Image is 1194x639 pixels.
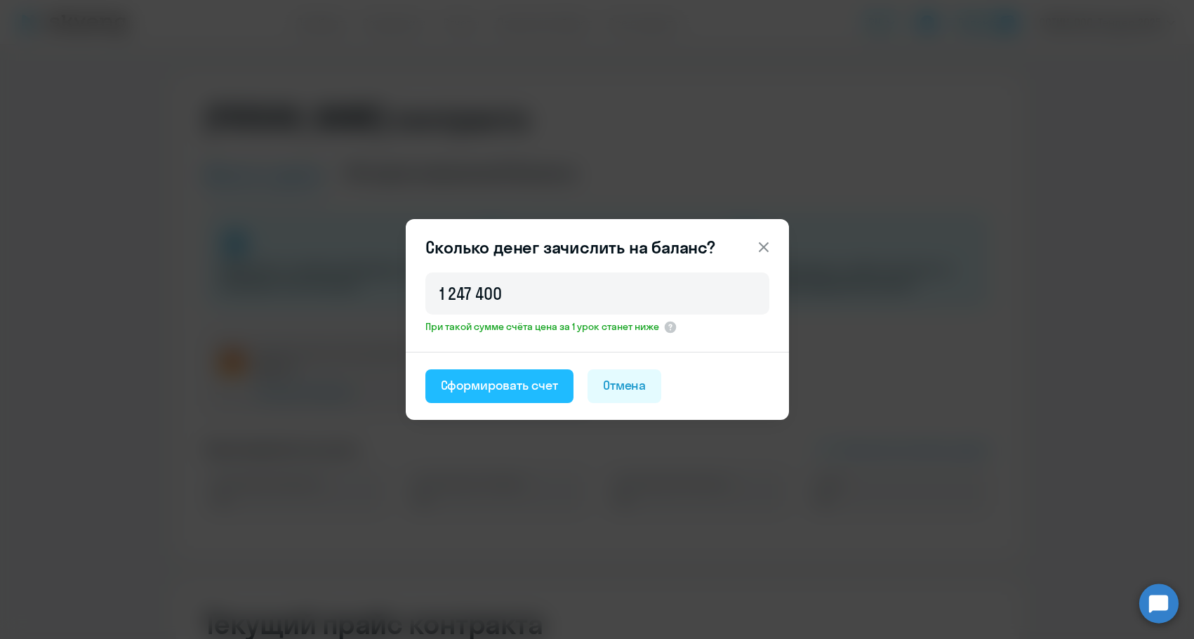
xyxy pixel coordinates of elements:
[425,369,573,403] button: Сформировать счет
[425,320,659,333] span: При такой сумме счёта цена за 1 урок станет ниже
[425,272,769,315] input: 1 000 000 000 ₽
[588,369,662,403] button: Отмена
[603,376,646,395] div: Отмена
[441,376,558,395] div: Сформировать счет
[406,236,789,258] header: Сколько денег зачислить на баланс?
